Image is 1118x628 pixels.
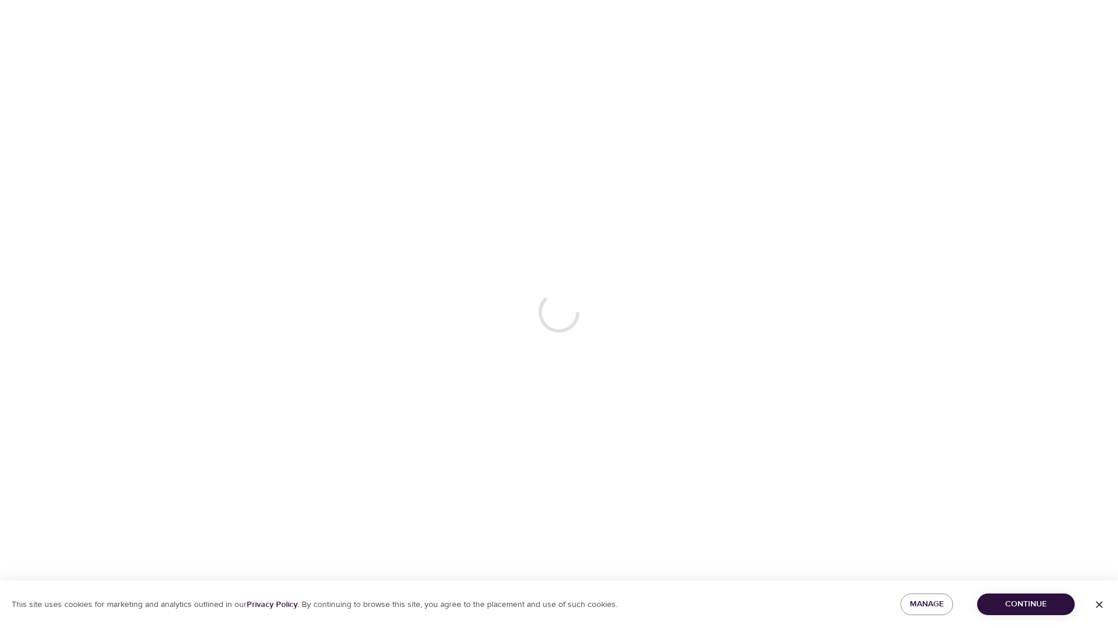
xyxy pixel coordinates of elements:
[977,594,1075,615] button: Continue
[900,594,953,615] button: Manage
[247,599,298,610] a: Privacy Policy
[910,597,944,612] span: Manage
[986,597,1065,612] span: Continue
